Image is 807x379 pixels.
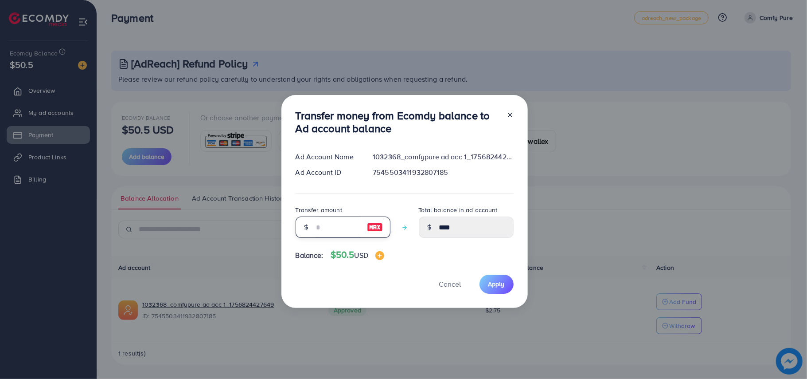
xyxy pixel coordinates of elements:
button: Cancel [428,275,472,294]
span: Apply [488,280,505,288]
button: Apply [480,275,514,294]
span: Balance: [296,250,324,261]
div: Ad Account Name [288,152,366,162]
h3: Transfer money from Ecomdy balance to Ad account balance [296,109,499,135]
span: Cancel [439,279,461,289]
div: 7545503411932807185 [366,167,520,178]
div: Ad Account ID [288,167,366,178]
img: image [367,222,383,233]
h4: $50.5 [331,249,384,261]
span: USD [355,250,368,260]
div: 1032368_comfypure ad acc 1_1756824427649 [366,152,520,162]
label: Transfer amount [296,205,342,214]
img: image [375,251,384,260]
label: Total balance in ad account [419,205,498,214]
